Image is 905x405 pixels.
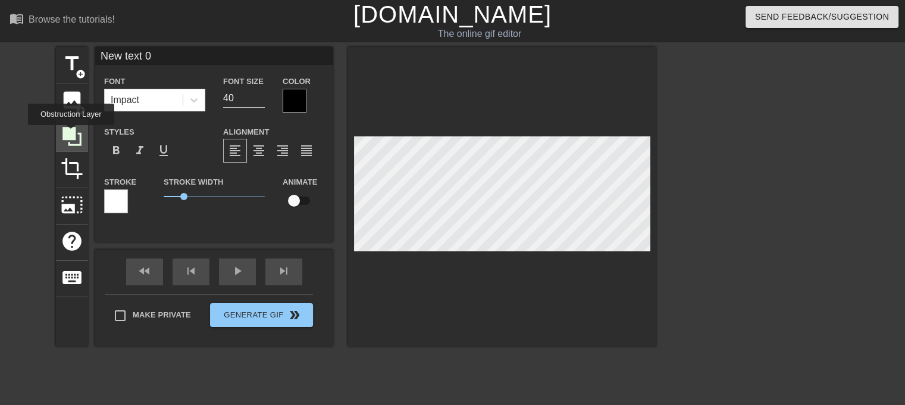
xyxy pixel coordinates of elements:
label: Font Size [223,76,264,88]
span: help [61,230,83,253]
label: Font [104,76,125,88]
span: Generate Gif [215,308,308,322]
span: fast_rewind [137,264,152,278]
label: Color [283,76,311,88]
span: Send Feedback/Suggestion [755,10,889,24]
div: Impact [111,93,139,107]
span: menu_book [10,11,24,26]
label: Stroke Width [164,176,223,188]
div: Browse the tutorials! [29,14,115,24]
span: play_arrow [230,264,245,278]
span: title [61,52,83,75]
span: crop [61,157,83,180]
span: format_italic [133,144,147,158]
span: format_align_right [275,144,290,158]
label: Alignment [223,126,269,138]
span: skip_next [277,264,291,278]
label: Stroke [104,176,136,188]
span: keyboard [61,266,83,289]
button: Generate Gif [210,303,313,327]
span: format_underline [156,144,171,158]
label: Styles [104,126,134,138]
label: Animate [283,176,317,188]
span: format_align_center [252,144,266,158]
span: format_align_justify [299,144,314,158]
span: photo_size_select_large [61,194,83,216]
span: skip_previous [184,264,198,278]
span: Make Private [133,309,191,321]
span: format_align_left [228,144,242,158]
span: double_arrow [287,308,302,322]
span: add_circle [76,69,86,79]
span: add_circle [76,105,86,116]
button: Send Feedback/Suggestion [746,6,898,28]
a: Browse the tutorials! [10,11,115,30]
span: image [61,89,83,111]
div: The online gif editor [308,27,652,41]
a: [DOMAIN_NAME] [353,1,552,27]
span: format_bold [109,144,123,158]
